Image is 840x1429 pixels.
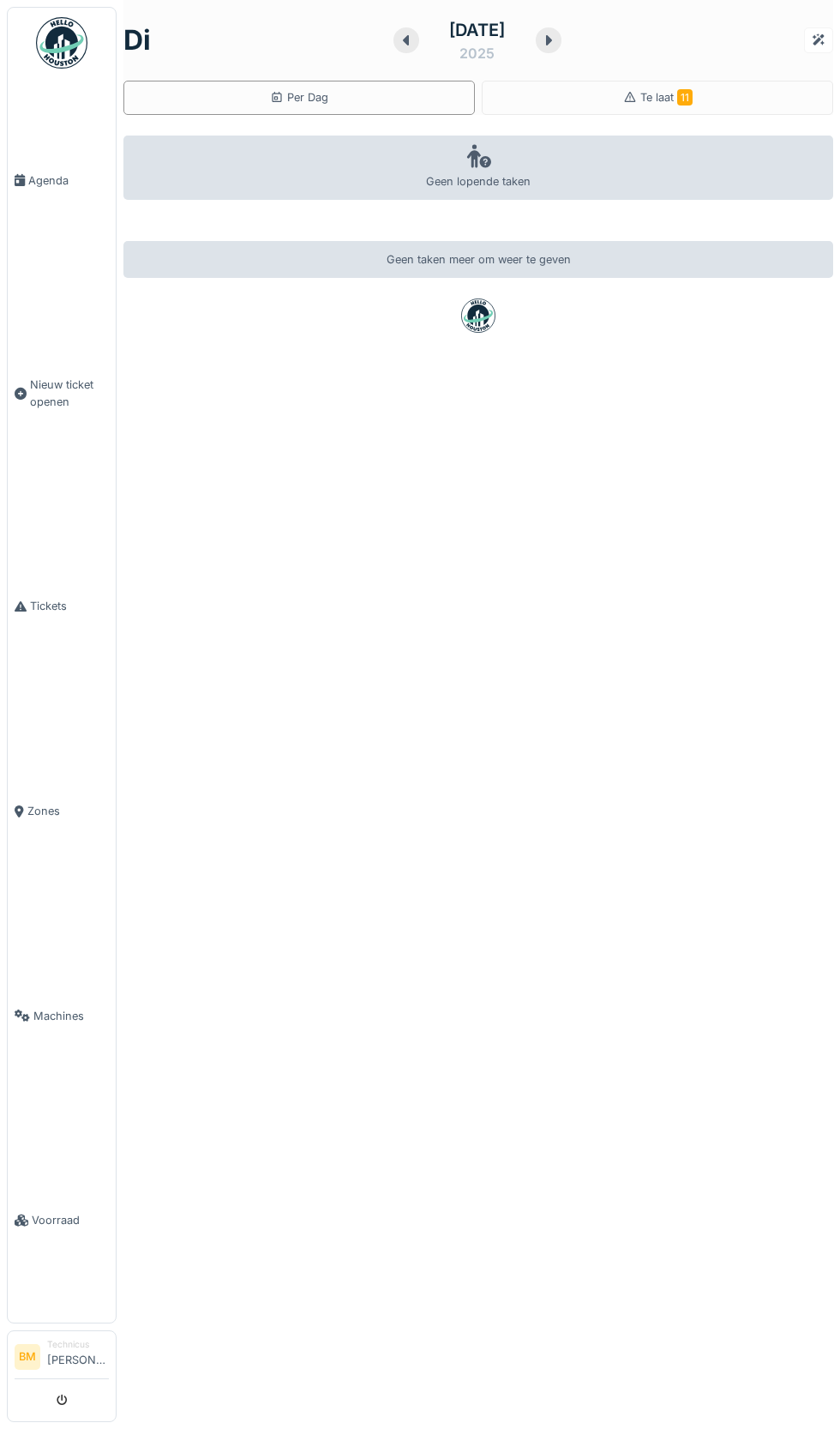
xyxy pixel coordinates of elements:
[33,1008,109,1024] span: Machines
[677,89,693,106] span: 11
[47,1338,109,1351] div: Technicus
[8,708,116,913] a: Zones
[32,1212,109,1228] span: Voorraad
[15,1338,109,1379] a: BM Technicus[PERSON_NAME]
[449,17,505,43] div: [DATE]
[640,91,693,104] span: Te laat
[28,172,109,189] span: Agenda
[8,504,116,709] a: Tickets
[8,1118,116,1323] a: Voorraad
[459,43,495,63] div: 2025
[123,241,833,278] div: Geen taken meer om weer te geven
[30,598,109,614] span: Tickets
[8,913,116,1118] a: Machines
[123,136,833,200] div: Geen lopende taken
[15,1344,40,1370] li: BM
[461,298,495,333] img: badge-BVDL4wpA.svg
[8,78,116,283] a: Agenda
[270,89,328,106] div: Per Dag
[36,17,87,69] img: Badge_color-CXgf-gQk.svg
[27,803,109,819] span: Zones
[8,283,116,504] a: Nieuw ticket openen
[47,1338,109,1375] li: [PERSON_NAME]
[30,377,109,409] span: Nieuw ticket openen
[123,24,151,57] h1: di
